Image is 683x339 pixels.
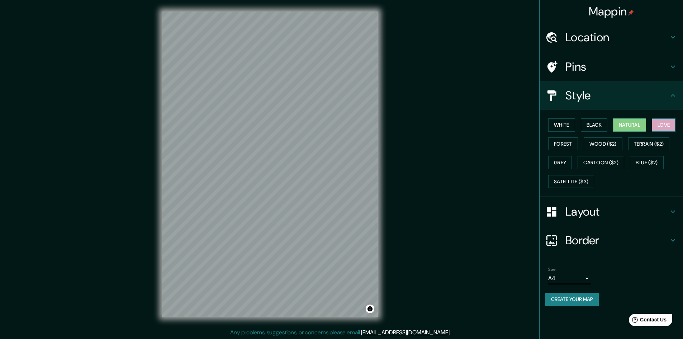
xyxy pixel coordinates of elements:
[565,233,669,248] h4: Border
[451,328,452,337] div: .
[628,10,634,15] img: pin-icon.png
[540,52,683,81] div: Pins
[628,137,670,151] button: Terrain ($2)
[548,118,575,132] button: White
[589,4,634,19] h4: Mappin
[652,118,675,132] button: Love
[584,137,622,151] button: Wood ($2)
[630,156,664,169] button: Blue ($2)
[540,23,683,52] div: Location
[545,293,599,306] button: Create your map
[452,328,453,337] div: .
[230,328,451,337] p: Any problems, suggestions, or concerns please email .
[565,204,669,219] h4: Layout
[613,118,646,132] button: Natural
[548,273,591,284] div: A4
[578,156,624,169] button: Cartoon ($2)
[162,11,378,317] canvas: Map
[361,329,450,336] a: [EMAIL_ADDRESS][DOMAIN_NAME]
[619,311,675,331] iframe: Help widget launcher
[565,60,669,74] h4: Pins
[565,88,669,103] h4: Style
[548,137,578,151] button: Forest
[366,305,374,313] button: Toggle attribution
[540,81,683,110] div: Style
[548,175,594,188] button: Satellite ($3)
[548,156,572,169] button: Grey
[565,30,669,44] h4: Location
[540,226,683,255] div: Border
[548,267,556,273] label: Size
[581,118,608,132] button: Black
[540,197,683,226] div: Layout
